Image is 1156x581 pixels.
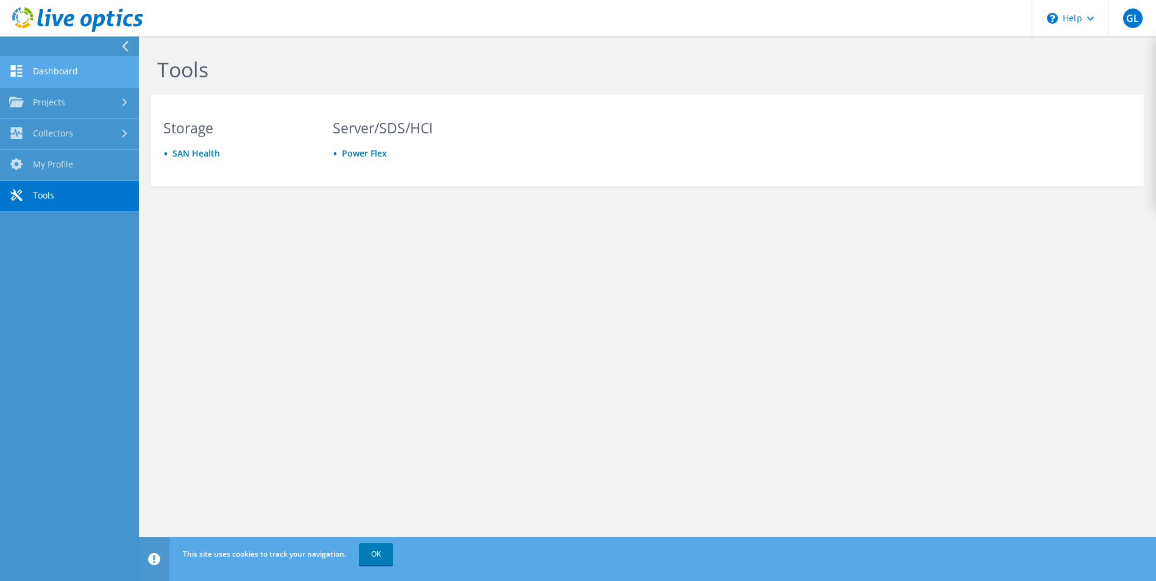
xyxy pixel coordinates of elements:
span: GL [1123,9,1143,28]
a: OK [359,543,393,565]
h3: Server/SDS/HCI [333,121,479,135]
a: Power Flex [342,147,387,159]
h1: Tools [157,57,980,82]
svg: \n [1047,13,1058,24]
span: This site uses cookies to track your navigation. [183,549,346,559]
h3: Storage [163,121,310,135]
a: SAN Health [172,147,220,159]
